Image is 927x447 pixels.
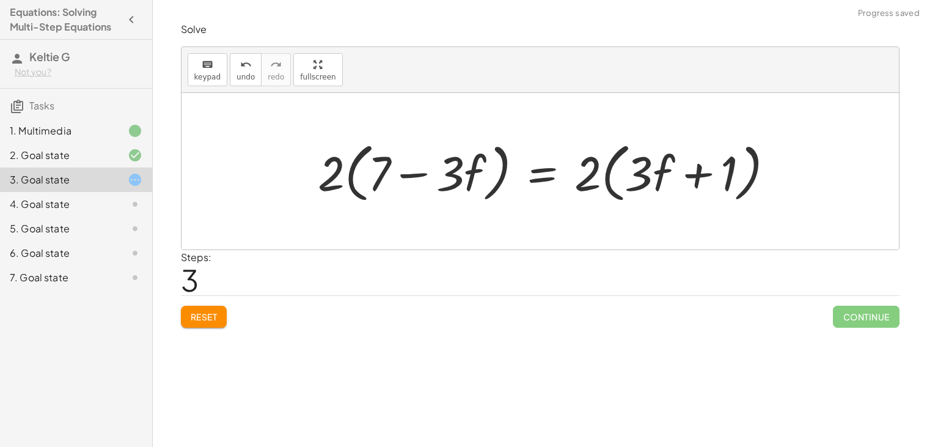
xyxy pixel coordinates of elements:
button: redoredo [261,53,291,86]
label: Steps: [181,251,211,264]
i: keyboard [202,57,213,72]
span: redo [268,73,284,81]
span: Progress saved [858,7,920,20]
div: 2. Goal state [10,148,108,163]
i: Task finished. [128,124,142,138]
span: Keltie G [29,50,70,64]
i: Task started. [128,172,142,187]
i: redo [270,57,282,72]
h4: Equations: Solving Multi-Step Equations [10,5,120,34]
div: Not you? [15,66,142,78]
span: Tasks [29,99,54,112]
i: Task not started. [128,197,142,212]
span: keypad [194,73,221,81]
span: undo [236,73,255,81]
button: keyboardkeypad [188,53,228,86]
i: Task not started. [128,270,142,285]
span: Reset [191,311,218,322]
span: fullscreen [300,73,335,81]
div: 3. Goal state [10,172,108,187]
i: Task not started. [128,221,142,236]
div: 7. Goal state [10,270,108,285]
div: 4. Goal state [10,197,108,212]
p: Solve [181,23,900,37]
i: Task not started. [128,246,142,260]
button: undoundo [230,53,262,86]
div: 6. Goal state [10,246,108,260]
i: undo [240,57,252,72]
span: 3 [181,261,199,298]
div: 1. Multimedia [10,124,108,138]
button: Reset [181,306,227,328]
button: fullscreen [293,53,342,86]
div: 5. Goal state [10,221,108,236]
i: Task finished and correct. [128,148,142,163]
